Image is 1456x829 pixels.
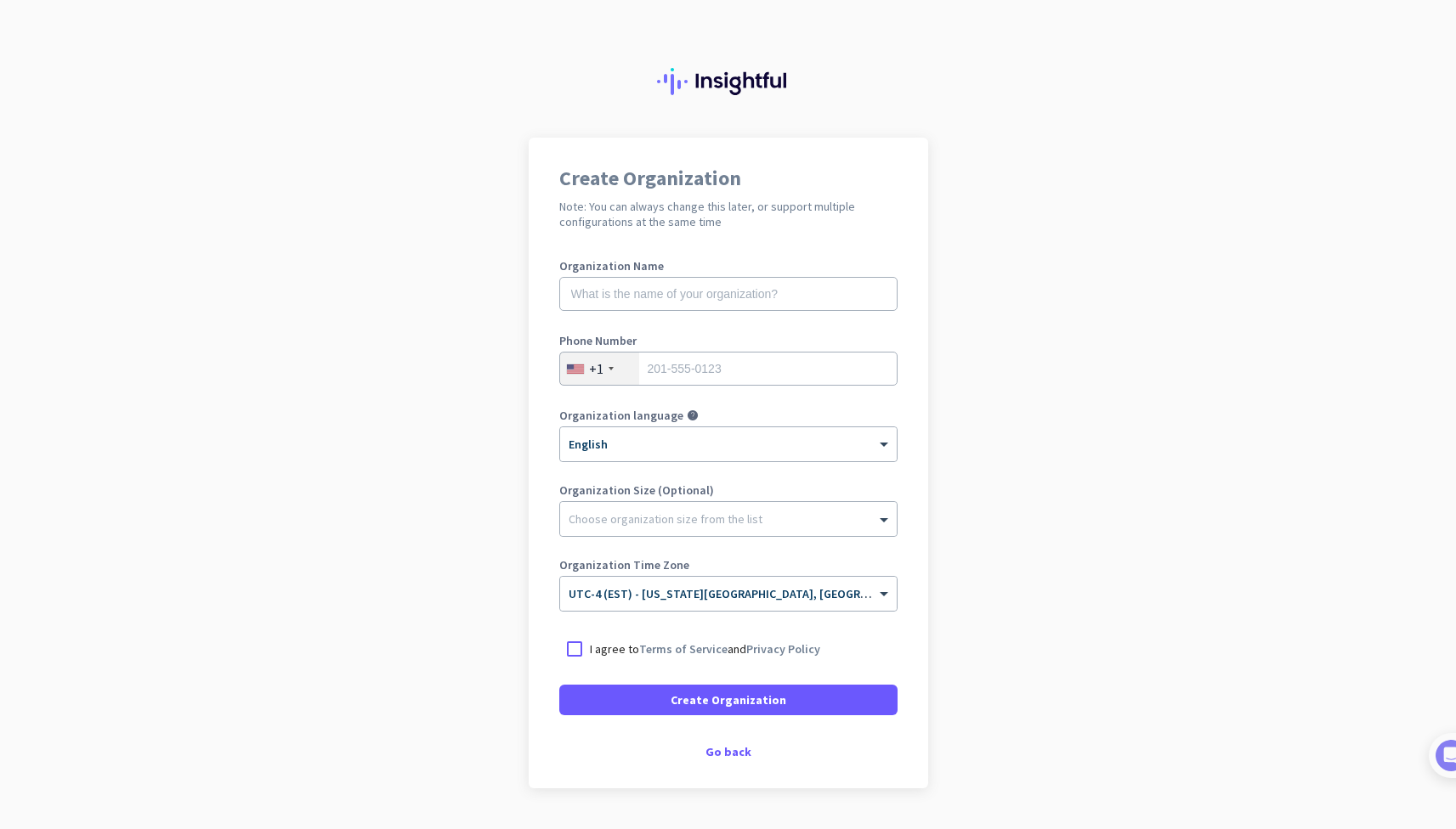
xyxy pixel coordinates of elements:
div: +1 [589,360,603,377]
label: Organization Size (Optional) [559,484,898,496]
label: Organization Time Zone [559,559,898,571]
h2: Note: You can always change this later, or support multiple configurations at the same time [559,199,898,229]
a: Privacy Policy [746,641,820,657]
label: Phone Number [559,335,898,347]
p: I agree to and [590,640,820,657]
a: Terms of Service [639,641,728,657]
input: What is the name of your organization? [559,277,898,311]
button: Create Organization [559,685,898,715]
i: help [687,409,699,421]
label: Organization language [559,409,683,421]
span: Create Organization [671,691,786,708]
img: Insightful [657,68,800,95]
h1: Create Organization [559,168,898,189]
input: 201-555-0123 [559,352,898,386]
div: Go back [559,746,898,758]
label: Organization Name [559,260,898,272]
